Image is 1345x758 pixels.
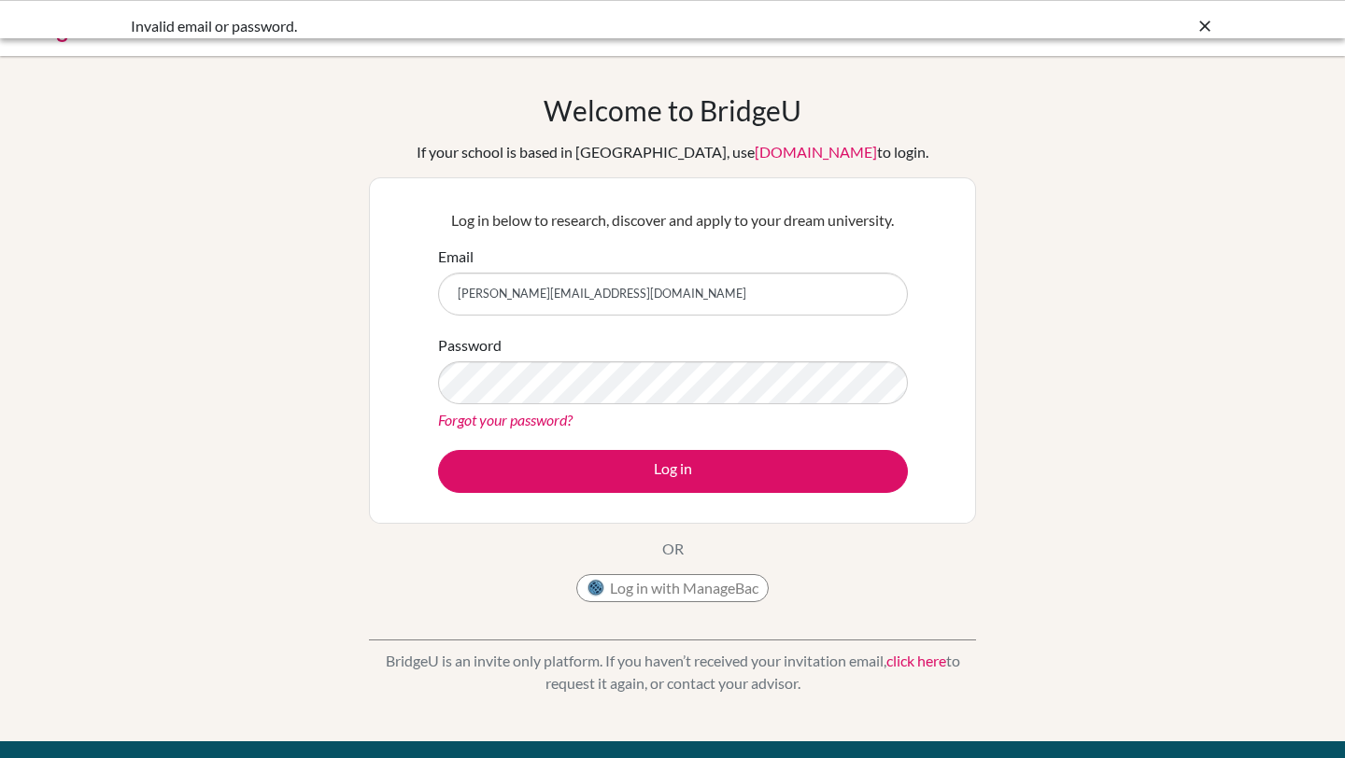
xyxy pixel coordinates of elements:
a: click here [886,652,946,669]
button: Log in with ManageBac [576,574,769,602]
h1: Welcome to BridgeU [544,93,801,127]
div: If your school is based in [GEOGRAPHIC_DATA], use to login. [417,141,928,163]
label: Password [438,334,502,357]
p: BridgeU is an invite only platform. If you haven’t received your invitation email, to request it ... [369,650,976,695]
label: Email [438,246,474,268]
p: OR [662,538,684,560]
a: Forgot your password? [438,411,573,428]
div: Invalid email or password. [131,15,934,37]
p: Log in below to research, discover and apply to your dream university. [438,209,908,232]
a: [DOMAIN_NAME] [755,143,877,161]
button: Log in [438,450,908,493]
